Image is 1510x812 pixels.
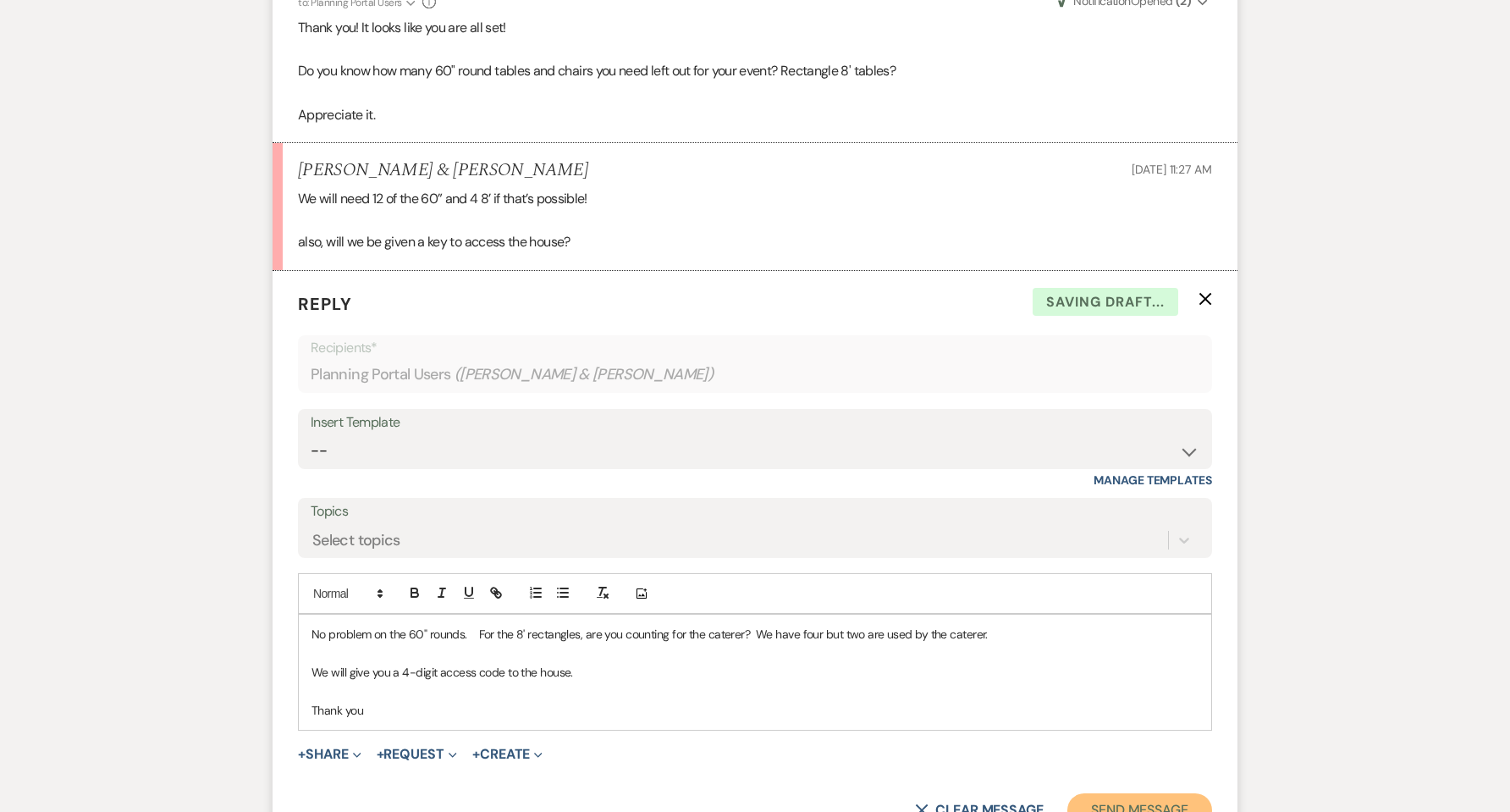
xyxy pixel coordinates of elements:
[298,748,306,761] span: +
[311,500,1199,524] label: Topics
[298,60,1212,82] p: Do you know how many 60" round tables and chairs you need left out for your event? Rectangle 8' t...
[472,748,480,761] span: +
[472,748,543,761] button: Create
[311,701,1199,720] p: Thank you
[377,748,384,761] span: +
[1094,472,1212,488] a: Manage Templates
[298,748,361,761] button: Share
[298,17,1212,39] p: Thank you! It looks like you are all set!
[298,188,1212,210] p: We will need 12 of the 60” and 4 8’ if that’s possible!
[298,293,352,315] span: Reply
[298,231,1212,253] p: also, will we be given a key to access the house?
[311,358,1199,391] div: Planning Portal Users
[1132,162,1212,177] span: [DATE] 11:27 AM
[311,663,1199,682] p: We will give you a 4-digit access code to the house.
[311,411,1199,435] div: Insert Template
[312,529,400,552] div: Select topics
[455,363,714,386] span: ( [PERSON_NAME] & [PERSON_NAME] )
[311,625,1199,644] p: No problem on the 60" rounds. For the 8' rectangles, are you counting for the caterer? We have fo...
[311,337,1199,359] p: Recipients*
[377,748,457,761] button: Request
[298,160,588,181] h5: [PERSON_NAME] & [PERSON_NAME]
[298,104,1212,126] p: Appreciate it.
[1033,288,1178,317] span: Saving draft...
